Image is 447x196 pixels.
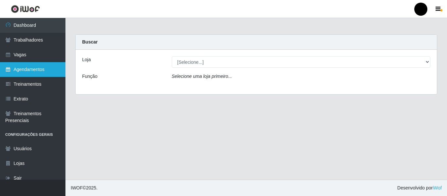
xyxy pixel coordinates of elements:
span: Desenvolvido por [397,185,442,191]
i: Selecione uma loja primeiro... [172,74,232,79]
span: © 2025 . [71,185,98,191]
strong: Buscar [82,39,98,45]
label: Loja [82,56,91,63]
label: Função [82,73,98,80]
span: IWOF [71,185,83,190]
img: CoreUI Logo [11,5,40,13]
a: iWof [433,185,442,190]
